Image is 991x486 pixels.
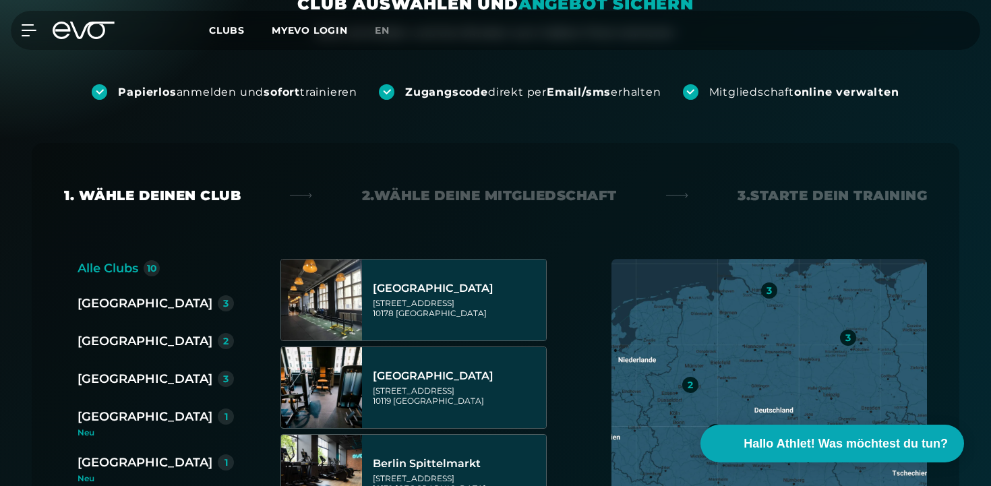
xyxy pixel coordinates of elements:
div: 3 [767,286,772,295]
a: en [375,23,406,38]
img: Berlin Rosenthaler Platz [281,347,362,428]
strong: Zugangscode [405,86,488,98]
div: Mitgliedschaft [709,85,899,100]
div: 2 [223,336,229,346]
div: [STREET_ADDRESS] 10178 [GEOGRAPHIC_DATA] [373,298,542,318]
div: [GEOGRAPHIC_DATA] [78,407,212,426]
div: 2 [688,380,693,390]
div: direkt per erhalten [405,85,661,100]
div: 3 [845,333,851,342]
span: en [375,24,390,36]
div: [GEOGRAPHIC_DATA] [78,332,212,351]
span: Hallo Athlet! Was möchtest du tun? [744,435,948,453]
div: [GEOGRAPHIC_DATA] [78,294,212,313]
div: Neu [78,475,234,483]
div: [STREET_ADDRESS] 10119 [GEOGRAPHIC_DATA] [373,386,542,406]
strong: Email/sms [547,86,611,98]
div: 1 [224,412,228,421]
div: [GEOGRAPHIC_DATA] [78,369,212,388]
strong: Papierlos [118,86,176,98]
img: Berlin Alexanderplatz [281,260,362,340]
div: Berlin Spittelmarkt [373,457,542,470]
div: 3. Starte dein Training [738,186,927,205]
div: [GEOGRAPHIC_DATA] [373,369,542,383]
div: 1 [224,458,228,467]
span: Clubs [209,24,245,36]
div: [GEOGRAPHIC_DATA] [78,453,212,472]
div: 2. Wähle deine Mitgliedschaft [362,186,617,205]
strong: online verwalten [794,86,899,98]
div: Alle Clubs [78,259,138,278]
div: 10 [147,264,157,273]
div: anmelden und trainieren [118,85,357,100]
button: Hallo Athlet! Was möchtest du tun? [700,425,964,462]
div: 1. Wähle deinen Club [64,186,241,205]
div: 3 [223,374,229,384]
div: [GEOGRAPHIC_DATA] [373,282,542,295]
a: Clubs [209,24,272,36]
div: Neu [78,429,245,437]
a: MYEVO LOGIN [272,24,348,36]
div: 3 [223,299,229,308]
strong: sofort [264,86,300,98]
